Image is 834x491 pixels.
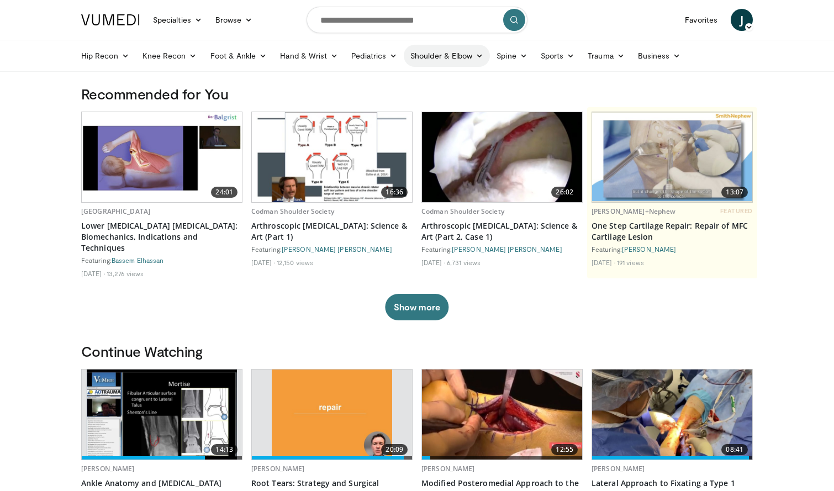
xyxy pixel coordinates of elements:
[592,112,752,202] a: 13:07
[211,444,237,455] span: 14:13
[81,269,105,278] li: [DATE]
[592,369,752,460] a: 08:41
[82,112,242,202] a: 24:01
[381,444,408,455] span: 20:09
[82,112,242,202] img: 003f300e-98b5-4117-aead-6046ac8f096e.620x360_q85_upscale.jpg
[251,464,305,473] a: [PERSON_NAME]
[87,369,237,460] img: d079e22e-f623-40f6-8657-94e85635e1da.620x360_q85_upscale.jpg
[251,220,413,242] a: Arthroscopic [MEDICAL_DATA]: Science & Art (Part 1)
[534,45,582,67] a: Sports
[421,258,445,267] li: [DATE]
[421,207,504,216] a: Codman Shoulder Society
[307,7,527,33] input: Search topics, interventions
[252,112,412,202] img: 83a4a6a0-2498-4462-a6c6-c2fb0fff2d55.620x360_q85_upscale.jpg
[82,369,242,460] a: 14:13
[592,207,675,216] a: [PERSON_NAME]+Nephew
[581,45,631,67] a: Trauma
[252,112,412,202] a: 16:36
[592,369,752,460] img: a6151491-f3da-42f8-a874-ed2b06bf10c9.620x360_q85_upscale.jpg
[452,245,562,253] a: [PERSON_NAME] [PERSON_NAME]
[721,444,748,455] span: 08:41
[622,245,676,253] a: [PERSON_NAME]
[592,258,615,267] li: [DATE]
[421,245,583,254] div: Featuring:
[81,207,150,216] a: [GEOGRAPHIC_DATA]
[592,464,645,473] a: [PERSON_NAME]
[146,9,209,31] a: Specialties
[272,369,392,460] img: c4e7adc3-e1bb-45b8-8ec3-d6da9a633c9b.620x360_q85_upscale.jpg
[107,269,144,278] li: 13,276 views
[721,187,748,198] span: 13:07
[273,45,345,67] a: Hand & Wrist
[422,369,582,460] img: ae8508ed-6896-40ca-bae0-71b8ded2400a.620x360_q85_upscale.jpg
[731,9,753,31] a: J
[592,245,753,254] div: Featuring:
[421,464,475,473] a: [PERSON_NAME]
[252,369,412,460] a: 20:09
[404,45,490,67] a: Shoulder & Elbow
[381,187,408,198] span: 16:36
[81,14,140,25] img: VuMedi Logo
[136,45,204,67] a: Knee Recon
[282,245,392,253] a: [PERSON_NAME] [PERSON_NAME]
[209,9,260,31] a: Browse
[81,464,135,473] a: [PERSON_NAME]
[75,45,136,67] a: Hip Recon
[617,258,644,267] li: 191 views
[551,187,578,198] span: 26:02
[720,207,753,215] span: FEATURED
[251,258,275,267] li: [DATE]
[81,478,242,489] a: Ankle Anatomy and [MEDICAL_DATA]
[631,45,688,67] a: Business
[447,258,481,267] li: 6,731 views
[277,258,313,267] li: 12,150 views
[81,85,753,103] h3: Recommended for You
[81,220,242,254] a: Lower [MEDICAL_DATA] [MEDICAL_DATA]: Biomechanics, Indications and Techniques
[422,112,582,202] img: d89f0267-306c-4f6a-b37a-3c9fe0bc066b.620x360_q85_upscale.jpg
[592,113,752,202] img: 304fd00c-f6f9-4ade-ab23-6f82ed6288c9.620x360_q85_upscale.jpg
[592,220,753,242] a: One Step Cartilage Repair: Repair of MFC Cartilage Lesion
[422,369,582,460] a: 12:55
[490,45,534,67] a: Spine
[251,245,413,254] div: Featuring:
[678,9,724,31] a: Favorites
[211,187,237,198] span: 24:01
[385,294,448,320] button: Show more
[81,256,242,265] div: Featuring:
[345,45,404,67] a: Pediatrics
[251,207,334,216] a: Codman Shoulder Society
[422,112,582,202] a: 26:02
[81,342,753,360] h3: Continue Watching
[551,444,578,455] span: 12:55
[421,220,583,242] a: Arthroscopic [MEDICAL_DATA]: Science & Art (Part 2, Case 1)
[112,256,164,264] a: Bassem Elhassan
[204,45,274,67] a: Foot & Ankle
